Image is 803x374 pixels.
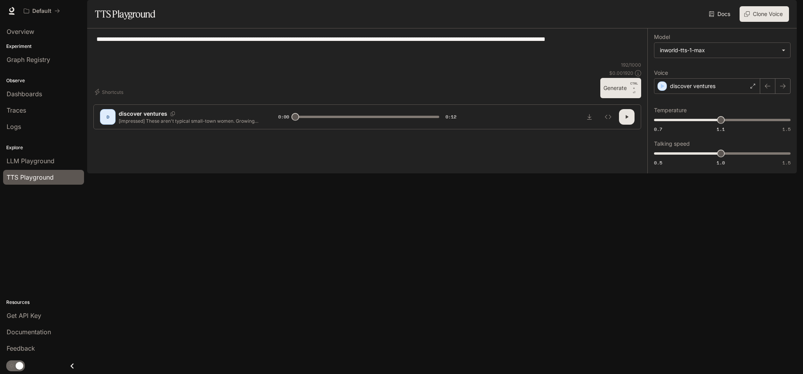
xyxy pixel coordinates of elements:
[782,126,791,132] span: 1.5
[717,126,725,132] span: 1.1
[93,86,126,98] button: Shortcuts
[654,159,662,166] span: 0.5
[782,159,791,166] span: 1.5
[582,109,597,125] button: Download audio
[630,81,638,90] p: CTRL +
[20,3,63,19] button: All workspaces
[660,46,778,54] div: inworld-tts-1-max
[621,62,641,68] p: 192 / 1000
[278,113,289,121] span: 0:00
[102,111,114,123] div: D
[654,34,670,40] p: Model
[670,82,715,90] p: discover ventures
[654,108,687,113] p: Temperature
[609,70,633,76] p: $ 0.001920
[119,118,259,124] p: [impressed] These aren't typical small-town women. Growing up in this global crossroads has creat...
[707,6,733,22] a: Docs
[740,6,789,22] button: Clone Voice
[32,8,51,14] p: Default
[654,43,790,58] div: inworld-tts-1-max
[445,113,456,121] span: 0:12
[654,70,668,76] p: Voice
[167,111,178,116] button: Copy Voice ID
[600,78,641,98] button: GenerateCTRL +⏎
[630,81,638,95] p: ⏎
[717,159,725,166] span: 1.0
[654,126,662,132] span: 0.7
[600,109,616,125] button: Inspect
[95,6,155,22] h1: TTS Playground
[654,141,690,146] p: Talking speed
[119,110,167,118] p: discover ventures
